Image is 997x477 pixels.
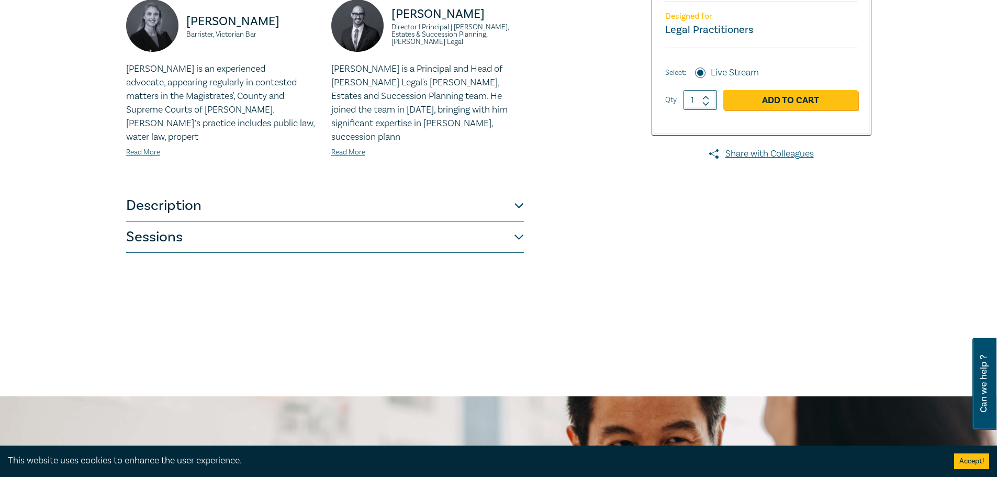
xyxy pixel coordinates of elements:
span: Can we help ? [979,344,989,424]
p: [PERSON_NAME] is a Principal and Head of [PERSON_NAME] Legal's [PERSON_NAME], Estates and Success... [331,62,524,144]
p: [PERSON_NAME] is an experienced advocate, appearing regularly in contested matters in the Magistr... [126,62,319,144]
small: Barrister, Victorian Bar [186,31,319,38]
button: Sessions [126,221,524,253]
div: This website uses cookies to enhance the user experience. [8,454,938,468]
p: [PERSON_NAME] [391,6,524,23]
label: Live Stream [711,66,759,80]
a: Read More [331,148,365,157]
label: Qty [665,94,677,106]
button: Description [126,190,524,221]
p: [PERSON_NAME] [186,13,319,30]
input: 1 [684,90,717,110]
small: Director I Principal | [PERSON_NAME], Estates & Succession Planning, [PERSON_NAME] Legal [391,24,524,46]
a: Add to Cart [723,90,858,110]
small: Legal Practitioners [665,23,753,37]
a: Read More [126,148,160,157]
p: Designed for [665,12,858,21]
button: Accept cookies [954,453,989,469]
span: Select: [665,67,686,79]
a: Share with Colleagues [652,147,871,161]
